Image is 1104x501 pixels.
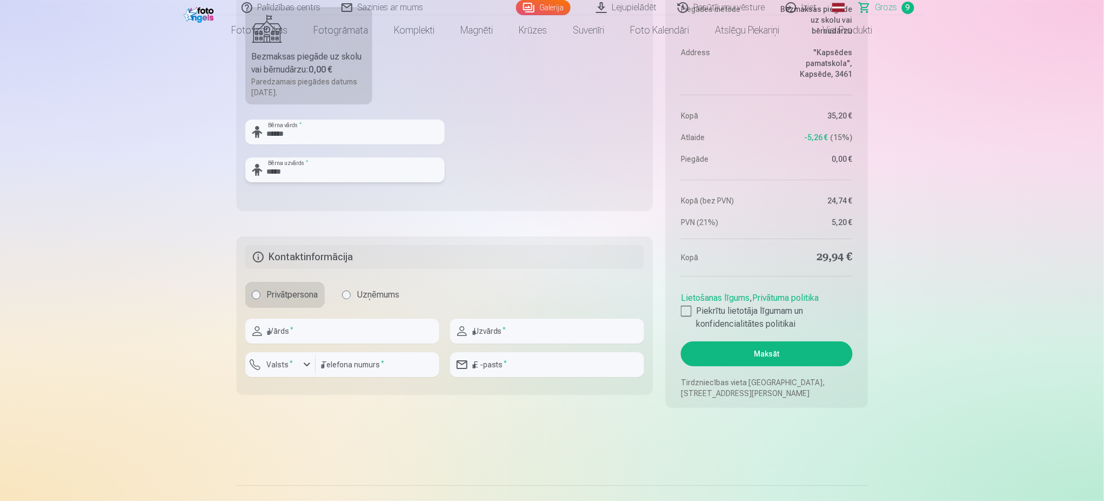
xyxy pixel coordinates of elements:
[875,1,898,14] span: Grozs
[772,110,853,121] dd: 35,20 €
[447,15,506,45] a: Magnēti
[681,195,761,206] dt: Kopā (bez PVN)
[617,15,702,45] a: Foto kalendāri
[681,341,852,366] button: Maksāt
[506,15,560,45] a: Krūzes
[681,287,852,331] div: ,
[342,291,351,299] input: Uzņēmums
[772,250,853,265] dd: 29,94 €
[902,2,914,14] span: 9
[831,132,853,143] span: 15 %
[184,4,217,23] img: /fa1
[252,291,260,299] input: Privātpersona
[300,15,381,45] a: Fotogrāmata
[772,217,853,228] dd: 5,20 €
[681,132,761,143] dt: Atlaide
[772,195,853,206] dd: 24,74 €
[252,76,366,98] div: Paredzamais piegādes datums [DATE].
[681,110,761,121] dt: Kopā
[772,47,853,80] dd: "Kapsēdes pamatskola", Kapsēde, 3461
[681,47,761,80] dt: Address
[245,282,325,308] label: Privātpersona
[772,154,853,164] dd: 0,00 €
[681,377,852,399] p: Tirdzniecības vieta [GEOGRAPHIC_DATA], [STREET_ADDRESS][PERSON_NAME]
[793,15,886,45] a: Visi produkti
[381,15,447,45] a: Komplekti
[245,245,645,269] h5: Kontaktinformācija
[681,154,761,164] dt: Piegāde
[336,282,406,308] label: Uzņēmums
[752,293,819,303] a: Privātuma politika
[681,217,761,228] dt: PVN (21%)
[252,50,366,76] div: Bezmaksas piegāde uz skolu vai bērnudārzu :
[560,15,617,45] a: Suvenīri
[681,250,761,265] dt: Kopā
[218,15,300,45] a: Foto izdrukas
[681,293,750,303] a: Lietošanas līgums
[702,15,793,45] a: Atslēgu piekariņi
[309,64,333,75] b: 0,00 €
[245,352,316,377] button: Valsts*
[805,132,828,143] span: -5,26 €
[263,359,298,370] label: Valsts
[681,305,852,331] label: Piekrītu lietotāja līgumam un konfidencialitātes politikai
